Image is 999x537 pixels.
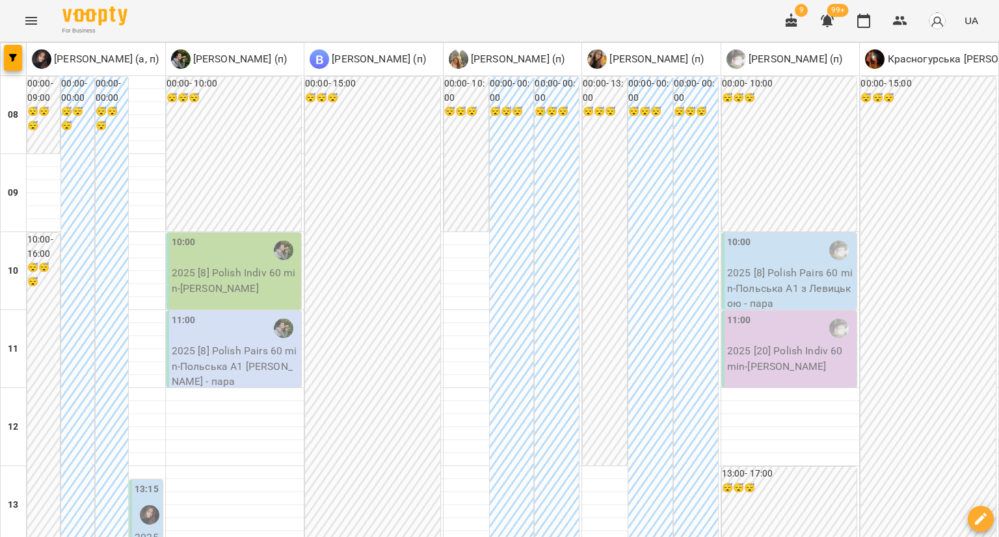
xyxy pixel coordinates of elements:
[490,77,534,105] h6: 00:00 - 00:00
[722,481,857,495] h6: 😴😴😴
[171,49,287,69] a: Б [PERSON_NAME] (п)
[583,77,627,105] h6: 00:00 - 13:00
[727,265,855,311] p: 2025 [8] Polish Pairs 60 min - Польська А1 з Левицькою - пара
[860,91,996,105] h6: 😴😴😴
[829,319,849,338] img: Левицька Софія Сергіївна (п)
[140,505,159,525] img: Бень Дар'я Олегівна (а, п)
[274,319,293,338] img: Бабійчук Володимир Дмитрович (п)
[727,235,751,250] label: 10:00
[166,77,302,91] h6: 00:00 - 10:00
[628,105,673,119] h6: 😴😴😴
[865,49,885,69] img: К
[61,105,94,133] h6: 😴😴😴
[959,8,983,33] button: UA
[305,91,440,105] h6: 😴😴😴
[61,77,94,105] h6: 00:00 - 00:00
[51,51,159,67] p: [PERSON_NAME] (а, п)
[727,343,855,374] p: 2025 [20] Polish Indiv 60 min - [PERSON_NAME]
[32,49,51,69] img: Б
[444,77,488,105] h6: 00:00 - 10:00
[795,4,808,17] span: 9
[274,241,293,260] img: Бабійчук Володимир Дмитрович (п)
[628,77,673,105] h6: 00:00 - 00:00
[27,105,60,133] h6: 😴😴😴
[171,49,191,69] img: Б
[8,108,18,122] h6: 08
[172,265,299,296] p: 2025 [8] Polish Indiv 60 min - [PERSON_NAME]
[27,261,60,289] h6: 😴😴😴
[928,12,946,30] img: avatar_s.png
[166,91,302,105] h6: 😴😴😴
[468,51,565,67] p: [PERSON_NAME] (п)
[722,91,857,105] h6: 😴😴😴
[449,49,565,69] a: К [PERSON_NAME] (п)
[829,241,849,260] img: Левицька Софія Сергіївна (п)
[172,235,196,250] label: 10:00
[490,105,534,119] h6: 😴😴😴
[32,49,159,69] a: Б [PERSON_NAME] (а, п)
[587,49,704,69] div: Куплевацька Олександра Іванівна (п)
[171,49,287,69] div: Бабійчук Володимир Дмитрович (п)
[310,49,426,69] div: Михайлюк Владислав Віталійович (п)
[535,105,579,119] h6: 😴😴😴
[62,27,127,35] span: For Business
[607,51,704,67] p: [PERSON_NAME] (п)
[8,420,18,434] h6: 12
[860,77,996,91] h6: 00:00 - 15:00
[8,342,18,356] h6: 11
[16,5,47,36] button: Menu
[449,49,565,69] div: Карнаух Ірина Віталіївна (п)
[444,105,488,119] h6: 😴😴😴
[329,51,426,67] p: [PERSON_NAME] (п)
[62,7,127,25] img: Voopty Logo
[726,49,843,69] a: Л [PERSON_NAME] (п)
[726,49,746,69] img: Л
[674,105,718,119] h6: 😴😴😴
[827,4,849,17] span: 99+
[722,77,857,91] h6: 00:00 - 10:00
[310,49,426,69] a: М [PERSON_NAME] (п)
[965,14,978,27] span: UA
[191,51,287,67] p: [PERSON_NAME] (п)
[96,105,128,133] h6: 😴😴😴
[674,77,718,105] h6: 00:00 - 00:00
[96,77,128,105] h6: 00:00 - 00:00
[8,264,18,278] h6: 10
[27,233,60,261] h6: 10:00 - 16:00
[8,498,18,512] h6: 13
[535,77,579,105] h6: 00:00 - 00:00
[722,467,857,481] h6: 13:00 - 17:00
[449,49,468,69] img: К
[310,49,329,69] img: М
[172,313,196,328] label: 11:00
[172,343,299,389] p: 2025 [8] Polish Pairs 60 min - Польська А1 [PERSON_NAME] - пара
[587,49,607,69] img: К
[746,51,843,67] p: [PERSON_NAME] (п)
[32,49,159,69] div: Бень Дар'я Олегівна (а, п)
[583,105,627,119] h6: 😴😴😴
[587,49,704,69] a: К [PERSON_NAME] (п)
[135,482,159,497] label: 13:15
[727,313,751,328] label: 11:00
[8,186,18,200] h6: 09
[27,77,60,105] h6: 00:00 - 09:00
[305,77,440,91] h6: 00:00 - 15:00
